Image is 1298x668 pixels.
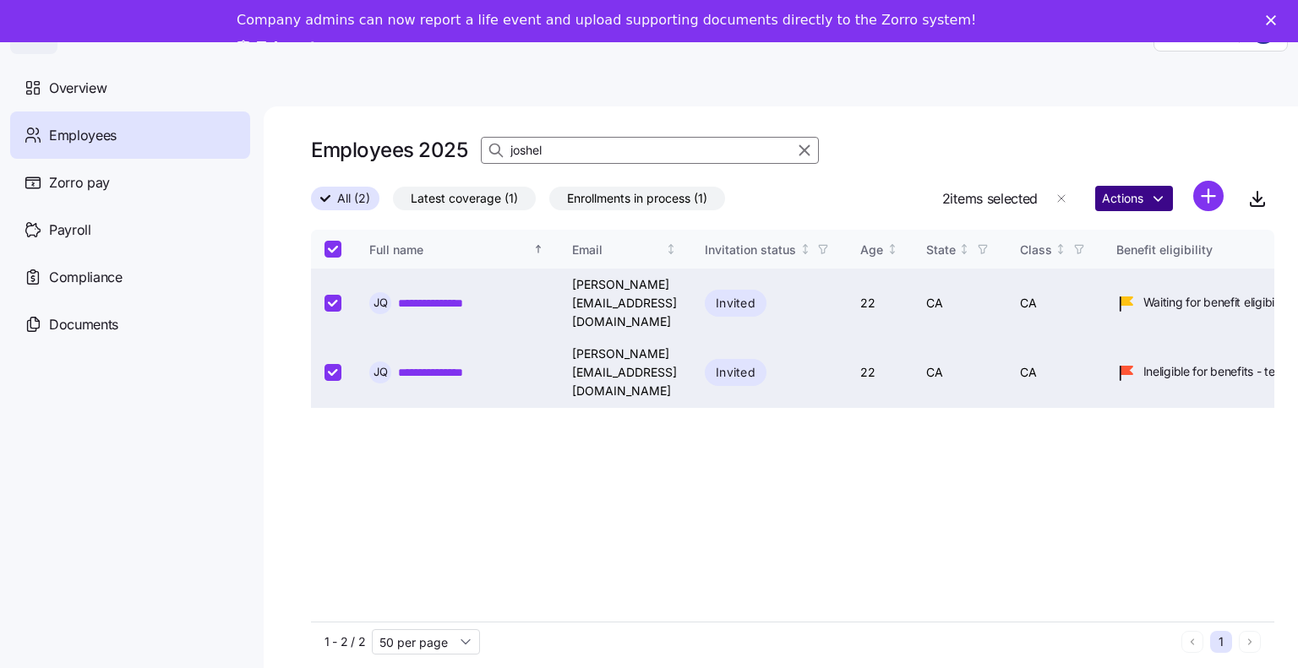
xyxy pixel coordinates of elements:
th: Invitation statusNot sorted [691,230,847,269]
button: Previous page [1181,631,1203,653]
td: 22 [847,338,913,407]
div: Not sorted [1055,243,1066,255]
a: Documents [10,301,250,348]
span: Overview [49,78,106,99]
div: Not sorted [958,243,970,255]
a: Employees [10,111,250,159]
div: Close [1266,15,1283,25]
button: 1 [1210,631,1232,653]
input: Select record 2 [324,364,341,381]
span: Compliance [49,267,123,288]
div: State [926,241,956,259]
th: StateNot sorted [913,230,1006,269]
svg: add icon [1193,181,1224,211]
button: Actions [1095,186,1173,211]
a: Payroll [10,206,250,253]
td: CA [1006,338,1103,407]
span: Actions [1102,193,1143,204]
div: Full name [369,241,530,259]
a: Compliance [10,253,250,301]
span: 2 items selected [942,188,1038,209]
td: 22 [847,269,913,338]
span: Zorro pay [49,172,110,193]
a: Overview [10,64,250,111]
a: Take a tour [237,39,342,57]
span: Employees [49,125,117,146]
th: ClassNot sorted [1006,230,1103,269]
span: Documents [49,314,118,335]
td: CA [913,338,1006,407]
span: Enrollments in process (1) [567,187,707,209]
span: J Q [374,367,388,377]
td: [PERSON_NAME][EMAIL_ADDRESS][DOMAIN_NAME] [559,269,691,338]
span: Invited [716,362,755,383]
th: AgeNot sorted [847,230,913,269]
h1: Employees 2025 [311,137,467,163]
button: Next page [1239,631,1261,653]
input: Select all records [324,241,341,258]
div: Not sorted [799,243,811,255]
div: Company admins can now report a life event and upload supporting documents directly to the Zorro ... [237,12,976,29]
span: Payroll [49,220,91,241]
div: Not sorted [665,243,677,255]
input: Search Employees [481,137,819,164]
span: Invited [716,293,755,313]
div: Sorted ascending [532,243,544,255]
div: Age [860,241,883,259]
div: Not sorted [886,243,898,255]
input: Select record 1 [324,295,341,312]
td: [PERSON_NAME][EMAIL_ADDRESS][DOMAIN_NAME] [559,338,691,407]
div: Class [1020,241,1052,259]
span: Waiting for benefit eligibility [1143,294,1290,311]
span: J Q [374,297,388,308]
span: 1 - 2 / 2 [324,633,365,650]
th: Full nameSorted ascending [356,230,559,269]
span: All (2) [337,187,370,209]
a: Zorro pay [10,159,250,206]
td: CA [913,269,1006,338]
th: EmailNot sorted [559,230,691,269]
td: CA [1006,269,1103,338]
span: Latest coverage (1) [411,187,518,209]
div: Invitation status [705,241,796,259]
div: Email [572,241,663,259]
